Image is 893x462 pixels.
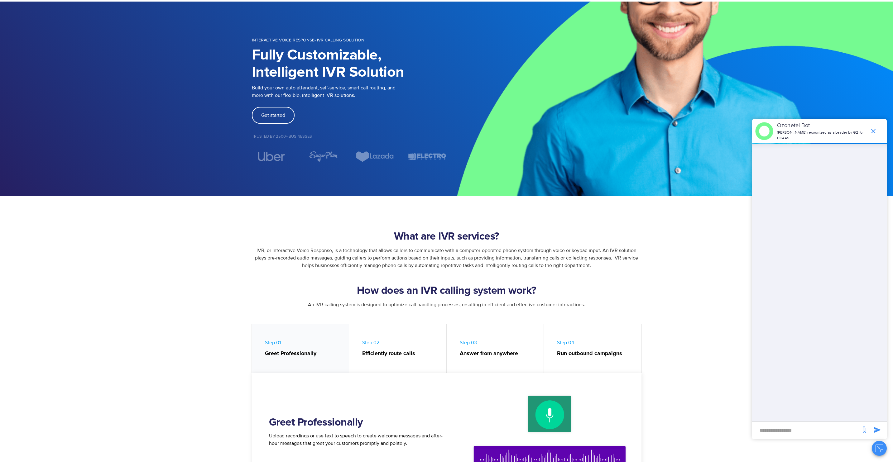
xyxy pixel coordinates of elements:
[755,425,857,436] div: new-msg-input
[252,135,447,139] h5: Trusted by 2500+ Businesses
[255,247,638,269] span: IVR, or Interactive Voice Response, is a technology that allows callers to communicate with a com...
[252,152,291,161] div: 4 / 7
[252,285,641,297] h2: How does an IVR calling system work?
[460,350,538,358] strong: Answer from anywhere
[349,324,447,376] a: Step 02Efficiently route calls
[362,340,440,358] span: Step 02
[261,113,285,118] span: Get started
[252,324,349,376] a: Step 01Greet Professionally
[309,151,338,162] img: sugarplum
[871,424,884,436] span: send message
[557,340,635,358] span: Step 04
[557,350,635,358] strong: Run outbound campaigns
[407,151,447,162] img: electro
[252,84,447,99] p: Build your own auto attendant, self-service, smart call routing, and more with our flexible, inte...
[355,151,395,162] div: 6 / 7
[258,152,285,161] img: uber
[252,47,447,81] h1: Fully Customizable, Intelligent IVR Solution
[447,324,544,376] a: Step 03Answer from anywhere
[304,151,343,162] div: 5 / 7
[544,324,641,376] a: Step 04Run outbound campaigns
[777,130,867,141] p: [PERSON_NAME] recognized as a Leader by G2 for CCAAS
[407,151,446,162] div: 7 / 7
[252,37,364,43] span: INTERACTIVE VOICE RESPONSE- IVR Calling Solution
[252,231,641,243] h2: What are IVR services?
[252,151,447,162] div: Image Carousel
[269,417,447,429] h2: Greet Professionally
[460,340,538,358] span: Step 03
[308,302,585,308] span: An IVR calling system is designed to optimize call handling processes, resulting in efficient and...
[777,121,867,130] p: Ozonetel Bot
[755,122,773,140] img: header
[362,350,440,358] strong: Efficiently route calls
[265,350,343,358] strong: Greet Professionally
[265,340,343,358] span: Step 01
[269,433,443,446] span: Upload recordings or use text to speech to create welcome messages and after-hour messages that g...
[252,107,295,124] a: Get started
[355,151,395,162] img: Lazada
[867,125,880,137] span: end chat or minimize
[858,424,871,436] span: send message
[872,441,887,456] button: Close chat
